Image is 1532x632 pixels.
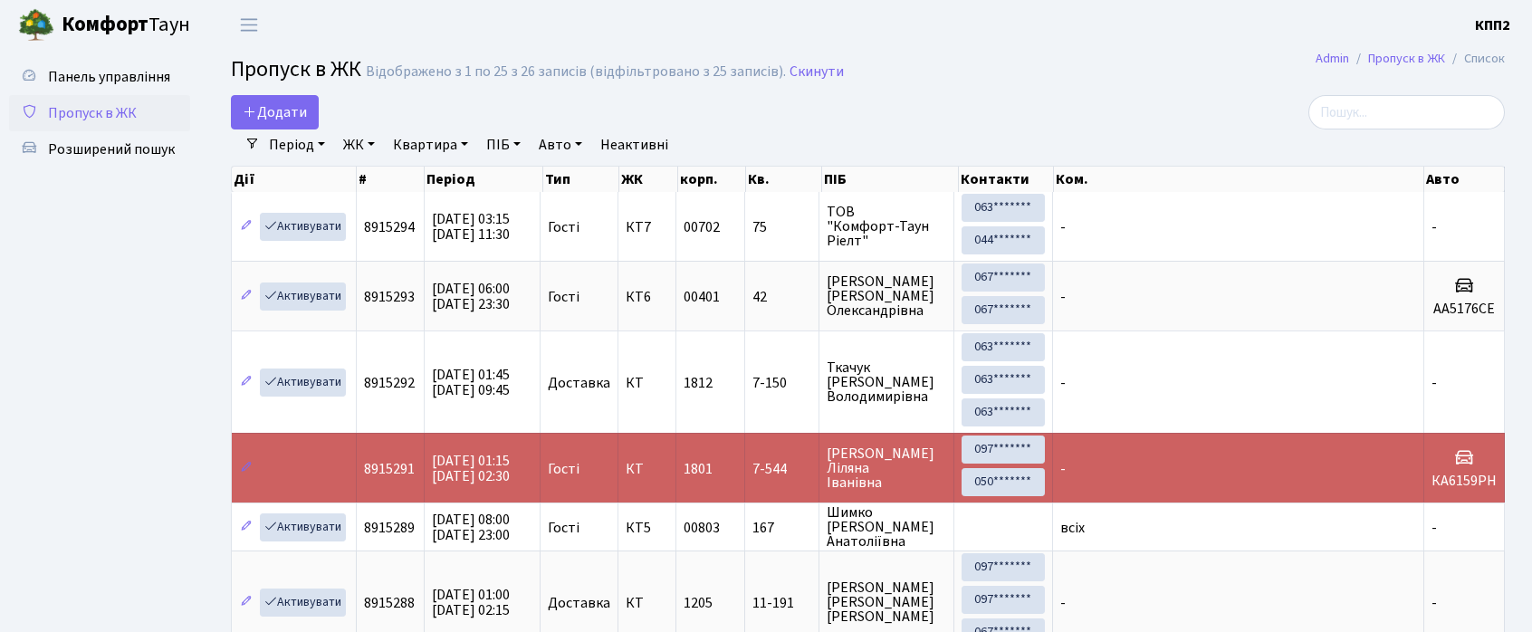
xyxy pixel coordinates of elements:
[548,376,610,390] span: Доставка
[1060,287,1066,307] span: -
[9,95,190,131] a: Пропуск в ЖК
[1308,95,1505,129] input: Пошук...
[432,585,510,620] span: [DATE] 01:00 [DATE] 02:15
[1060,373,1066,393] span: -
[752,596,811,610] span: 11-191
[827,505,946,549] span: Шимко [PERSON_NAME] Анатоліївна
[260,282,346,311] a: Активувати
[1445,49,1505,69] li: Список
[1288,40,1532,78] nav: breadcrumb
[366,63,786,81] div: Відображено з 1 по 25 з 26 записів (відфільтровано з 25 записів).
[684,518,720,538] span: 00803
[386,129,475,160] a: Квартира
[1316,49,1349,68] a: Admin
[593,129,675,160] a: Неактивні
[790,63,844,81] a: Скинути
[1368,49,1445,68] a: Пропуск в ЖК
[432,510,510,545] span: [DATE] 08:00 [DATE] 23:00
[626,462,668,476] span: КТ
[231,95,319,129] a: Додати
[959,167,1054,192] th: Контакти
[1424,167,1505,192] th: Авто
[1475,14,1510,36] a: КПП2
[548,596,610,610] span: Доставка
[684,217,720,237] span: 00702
[432,365,510,400] span: [DATE] 01:45 [DATE] 09:45
[260,589,346,617] a: Активувати
[752,220,811,235] span: 75
[684,287,720,307] span: 00401
[1060,593,1066,613] span: -
[746,167,822,192] th: Кв.
[364,593,415,613] span: 8915288
[432,209,510,244] span: [DATE] 03:15 [DATE] 11:30
[684,459,713,479] span: 1801
[432,279,510,314] span: [DATE] 06:00 [DATE] 23:30
[243,102,307,122] span: Додати
[1475,15,1510,35] b: КПП2
[364,287,415,307] span: 8915293
[626,521,668,535] span: КТ5
[425,167,543,192] th: Період
[364,373,415,393] span: 8915292
[432,451,510,486] span: [DATE] 01:15 [DATE] 02:30
[9,131,190,168] a: Розширений пошук
[822,167,959,192] th: ПІБ
[1054,167,1424,192] th: Ком.
[232,167,357,192] th: Дії
[48,67,170,87] span: Панель управління
[364,217,415,237] span: 8915294
[18,7,54,43] img: logo.png
[48,103,137,123] span: Пропуск в ЖК
[548,220,579,235] span: Гості
[364,459,415,479] span: 8915291
[619,167,678,192] th: ЖК
[626,596,668,610] span: КТ
[752,290,811,304] span: 42
[827,580,946,624] span: [PERSON_NAME] [PERSON_NAME] [PERSON_NAME]
[1060,217,1066,237] span: -
[827,274,946,318] span: [PERSON_NAME] [PERSON_NAME] Олександрівна
[260,369,346,397] a: Активувати
[548,521,579,535] span: Гості
[1431,301,1497,318] h5: АА5176СЕ
[1431,217,1437,237] span: -
[543,167,619,192] th: Тип
[48,139,175,159] span: Розширений пошук
[626,220,668,235] span: КТ7
[531,129,589,160] a: Авто
[626,290,668,304] span: КТ6
[357,167,425,192] th: #
[684,593,713,613] span: 1205
[548,462,579,476] span: Гості
[1060,459,1066,479] span: -
[9,59,190,95] a: Панель управління
[1431,518,1437,538] span: -
[336,129,382,160] a: ЖК
[684,373,713,393] span: 1812
[260,213,346,241] a: Активувати
[752,462,811,476] span: 7-544
[752,376,811,390] span: 7-150
[678,167,747,192] th: корп.
[260,513,346,541] a: Активувати
[1060,518,1085,538] span: всіх
[752,521,811,535] span: 167
[548,290,579,304] span: Гості
[827,360,946,404] span: Ткачук [PERSON_NAME] Володимирівна
[827,446,946,490] span: [PERSON_NAME] Ліляна Іванівна
[479,129,528,160] a: ПІБ
[1431,373,1437,393] span: -
[62,10,148,39] b: Комфорт
[1431,473,1497,490] h5: КА6159РН
[226,10,272,40] button: Переключити навігацію
[1431,593,1437,613] span: -
[827,205,946,248] span: ТОВ "Комфорт-Таун Ріелт"
[231,53,361,85] span: Пропуск в ЖК
[626,376,668,390] span: КТ
[62,10,190,41] span: Таун
[262,129,332,160] a: Період
[364,518,415,538] span: 8915289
